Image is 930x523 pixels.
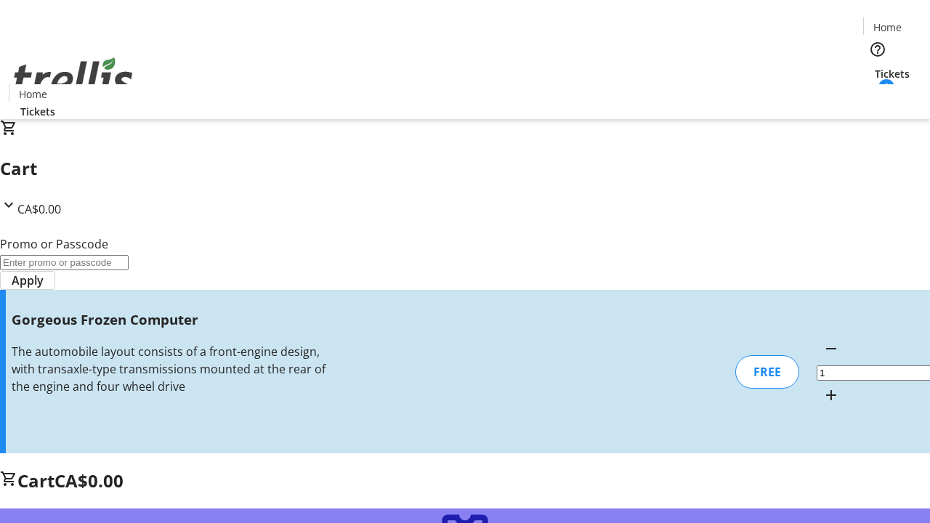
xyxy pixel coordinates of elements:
img: Orient E2E Organization kN1tKJHOwe's Logo [9,41,138,114]
span: CA$0.00 [17,201,61,217]
span: Home [19,86,47,102]
button: Decrement by one [817,334,846,363]
span: Tickets [875,66,910,81]
button: Increment by one [817,381,846,410]
span: Tickets [20,104,55,119]
a: Tickets [9,104,67,119]
a: Tickets [863,66,921,81]
h3: Gorgeous Frozen Computer [12,309,329,330]
div: The automobile layout consists of a front-engine design, with transaxle-type transmissions mounte... [12,343,329,395]
span: Apply [12,272,44,289]
a: Home [864,20,910,35]
a: Home [9,86,56,102]
span: Home [873,20,902,35]
button: Help [863,35,892,64]
button: Cart [863,81,892,110]
span: CA$0.00 [54,469,124,492]
div: FREE [735,355,799,389]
